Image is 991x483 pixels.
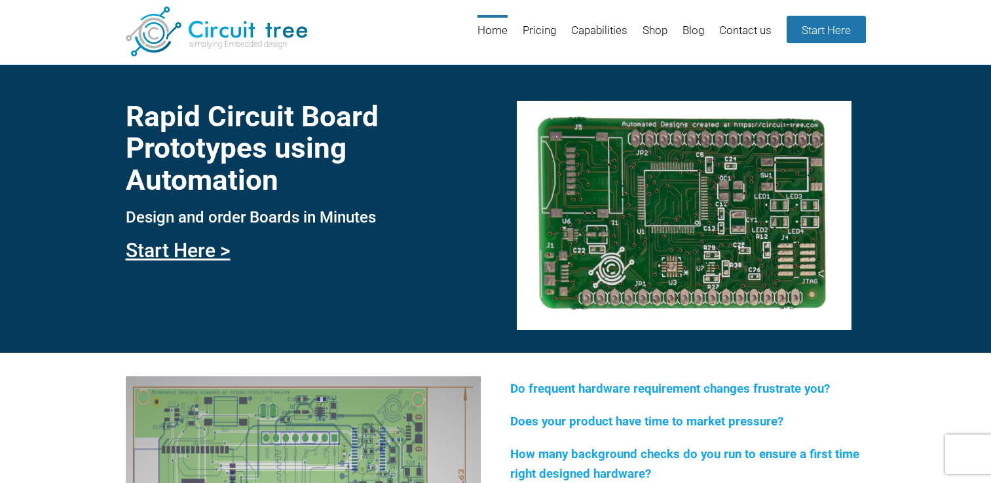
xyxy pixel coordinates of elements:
[126,239,231,262] a: Start Here >
[523,15,556,58] a: Pricing
[126,101,481,196] h1: Rapid Circuit Board Prototypes using Automation
[126,209,481,226] h3: Design and order Boards in Minutes
[126,7,307,56] img: Circuit Tree
[787,16,866,43] a: Start Here
[571,15,627,58] a: Capabilities
[510,414,783,429] span: Does your product have time to market pressure?
[510,382,830,396] span: Do frequent hardware requirement changes frustrate you?
[719,15,772,58] a: Contact us
[477,15,508,58] a: Home
[643,15,667,58] a: Shop
[510,447,859,481] span: How many background checks do you run to ensure a first time right designed hardware?
[682,15,704,58] a: Blog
